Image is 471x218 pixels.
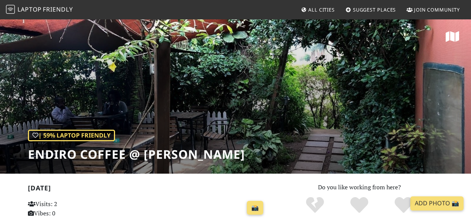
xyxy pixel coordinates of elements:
div: | 59% Laptop Friendly [28,130,115,142]
a: Suggest Places [343,3,399,16]
div: Definitely! [381,196,426,215]
img: LaptopFriendly [6,5,15,14]
span: Friendly [43,5,73,13]
a: 📸 [247,201,263,215]
a: Add Photo 📸 [410,196,464,211]
span: Join Community [414,6,460,13]
span: Laptop [17,5,42,13]
p: Do you like working from here? [276,183,443,192]
div: Yes [337,196,382,215]
h1: Endiro Coffee @ [PERSON_NAME] [28,147,245,161]
h2: [DATE] [28,184,267,195]
span: All Cities [308,6,335,13]
div: No [293,196,337,215]
span: Suggest Places [353,6,396,13]
a: All Cities [298,3,338,16]
a: LaptopFriendly LaptopFriendly [6,3,73,16]
a: Join Community [404,3,463,16]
